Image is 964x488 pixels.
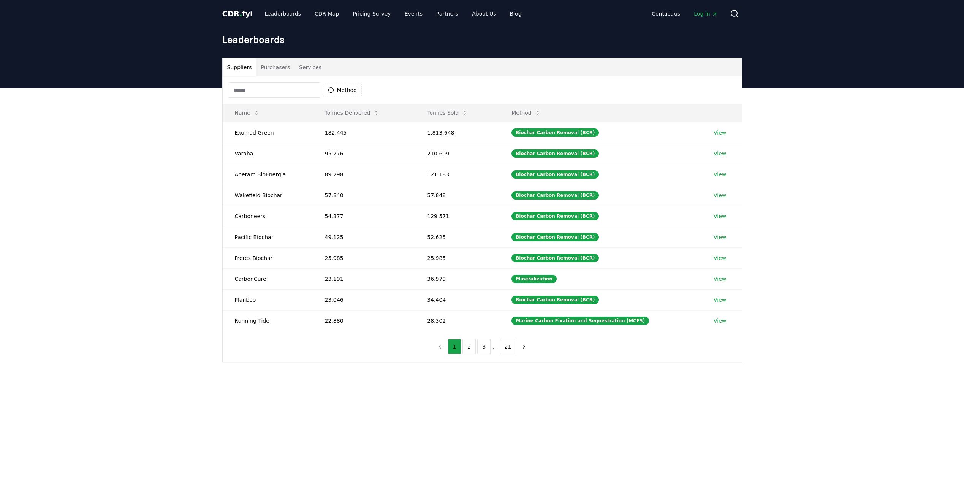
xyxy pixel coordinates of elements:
[415,289,499,310] td: 34.404
[646,7,686,21] a: Contact us
[294,58,326,76] button: Services
[511,170,599,179] div: Biochar Carbon Removal (BCR)
[223,227,313,247] td: Pacific Biochar
[229,105,266,120] button: Name
[256,58,294,76] button: Purchasers
[313,289,415,310] td: 23.046
[714,212,726,220] a: View
[222,33,742,46] h1: Leaderboards
[714,129,726,136] a: View
[223,122,313,143] td: Exomad Green
[430,7,464,21] a: Partners
[313,227,415,247] td: 49.125
[223,185,313,206] td: Wakefield Biochar
[462,339,476,354] button: 2
[313,268,415,289] td: 23.191
[319,105,386,120] button: Tonnes Delivered
[415,122,499,143] td: 1.813.648
[222,8,253,19] a: CDR.fyi
[415,310,499,331] td: 28.302
[511,212,599,220] div: Biochar Carbon Removal (BCR)
[415,206,499,227] td: 129.571
[258,7,527,21] nav: Main
[415,268,499,289] td: 36.979
[258,7,307,21] a: Leaderboards
[415,227,499,247] td: 52.625
[222,9,253,18] span: CDR fyi
[223,247,313,268] td: Freres Biochar
[223,164,313,185] td: Aperam BioEnergia
[223,58,256,76] button: Suppliers
[505,105,547,120] button: Method
[313,206,415,227] td: 54.377
[223,268,313,289] td: CarbonCure
[415,247,499,268] td: 25.985
[511,317,649,325] div: Marine Carbon Fixation and Sequestration (MCFS)
[466,7,502,21] a: About Us
[415,185,499,206] td: 57.848
[399,7,429,21] a: Events
[415,143,499,164] td: 210.609
[500,339,516,354] button: 21
[313,310,415,331] td: 22.880
[511,191,599,200] div: Biochar Carbon Removal (BCR)
[415,164,499,185] td: 121.183
[714,254,726,262] a: View
[511,275,557,283] div: Mineralization
[504,7,528,21] a: Blog
[511,296,599,304] div: Biochar Carbon Removal (BCR)
[448,339,461,354] button: 1
[223,206,313,227] td: Carboneers
[223,310,313,331] td: Running Tide
[313,122,415,143] td: 182.445
[309,7,345,21] a: CDR Map
[511,233,599,241] div: Biochar Carbon Removal (BCR)
[714,275,726,283] a: View
[477,339,491,354] button: 3
[714,317,726,325] a: View
[714,296,726,304] a: View
[714,192,726,199] a: View
[347,7,397,21] a: Pricing Survey
[688,7,723,21] a: Log in
[714,150,726,157] a: View
[492,342,498,351] li: ...
[313,247,415,268] td: 25.985
[518,339,530,354] button: next page
[694,10,717,17] span: Log in
[511,128,599,137] div: Biochar Carbon Removal (BCR)
[646,7,723,21] nav: Main
[323,84,362,96] button: Method
[511,254,599,262] div: Biochar Carbon Removal (BCR)
[223,289,313,310] td: Planboo
[313,143,415,164] td: 95.276
[223,143,313,164] td: Varaha
[511,149,599,158] div: Biochar Carbon Removal (BCR)
[714,171,726,178] a: View
[239,9,242,18] span: .
[313,164,415,185] td: 89.298
[714,233,726,241] a: View
[313,185,415,206] td: 57.840
[421,105,474,120] button: Tonnes Sold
